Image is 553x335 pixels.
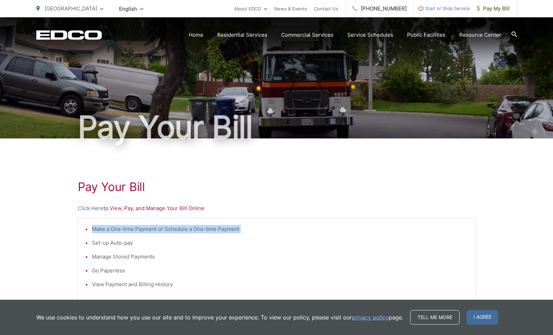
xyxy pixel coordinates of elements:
[36,30,102,40] a: EDCD logo. Return to the homepage.
[352,313,389,322] a: privacy policy
[78,204,476,212] p: to View, Pay, and Manage Your Bill Online
[36,110,517,145] h1: Pay Your Bill
[274,4,307,13] a: News & Events
[45,5,97,12] span: [GEOGRAPHIC_DATA]
[347,31,393,39] a: Service Schedules
[78,180,476,194] h1: Pay Your Bill
[217,31,267,39] a: Residential Services
[234,4,267,13] a: About EDCO
[314,4,338,13] a: Contact Us
[92,266,468,275] li: Go Paperless
[410,310,460,325] a: Tell me more
[36,313,403,322] p: We use cookies to understand how you use our site and to improve your experience. To view our pol...
[92,253,468,261] li: Manage Stored Payments
[281,31,333,39] a: Commercial Services
[92,280,468,289] li: View Payment and Billing History
[189,31,203,39] a: Home
[467,310,498,325] span: I agree
[92,239,468,247] li: Set-up Auto-pay
[92,225,468,233] li: Make a One-time Payment or Schedule a One-time Payment
[114,3,149,15] span: English
[85,299,468,307] p: * Requires a One-time Registration (or Online Account Set-up to Create Your Username and Password)
[78,204,103,212] a: Click Here
[477,4,510,13] span: Pay My Bill
[459,31,501,39] a: Resource Center
[407,31,445,39] a: Public Facilities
